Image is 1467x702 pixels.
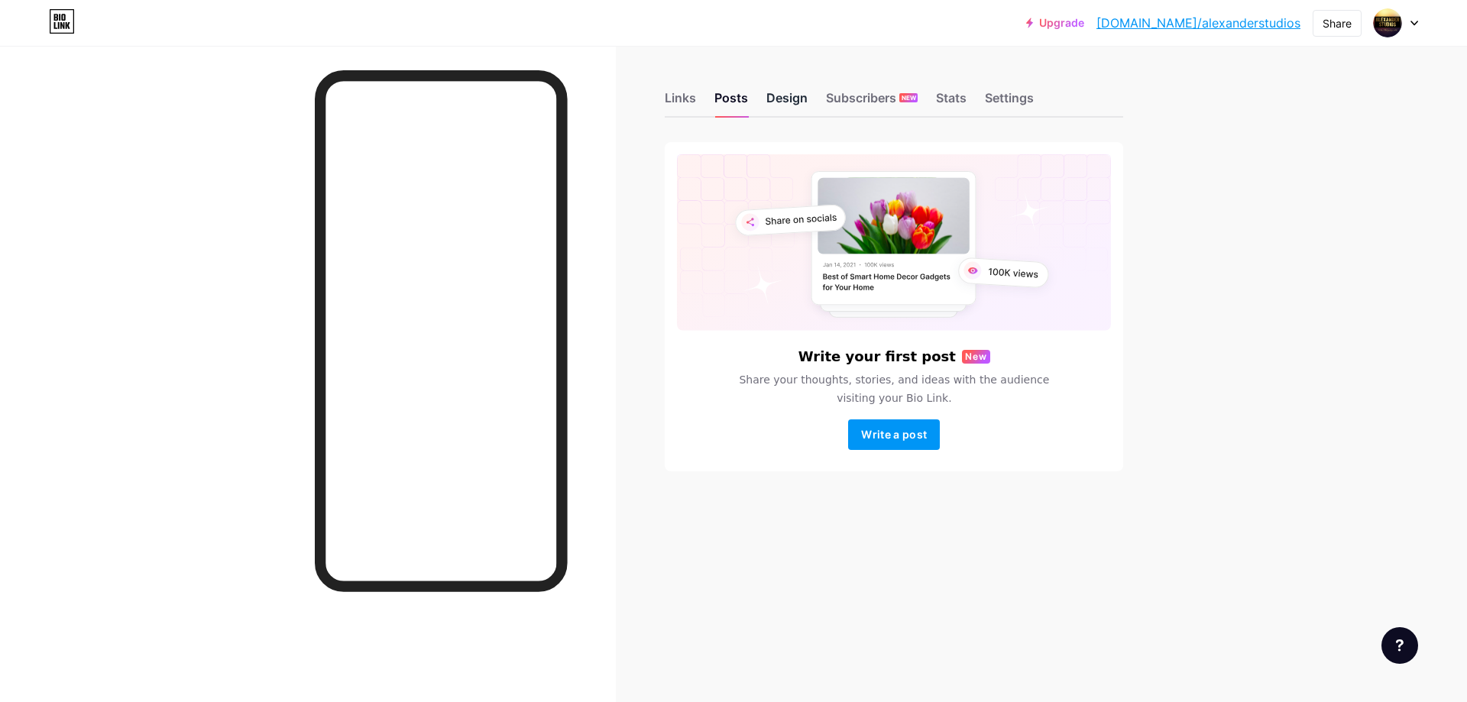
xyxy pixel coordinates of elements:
div: Links [665,89,696,116]
a: [DOMAIN_NAME]/alexanderstudios [1096,14,1300,32]
div: Posts [714,89,748,116]
span: Share your thoughts, stories, and ideas with the audience visiting your Bio Link. [721,370,1067,407]
div: Settings [985,89,1034,116]
span: New [965,350,987,364]
div: Share [1323,15,1352,31]
img: alexanderstudios [1373,8,1402,37]
div: Subscribers [826,89,918,116]
div: Stats [936,89,967,116]
span: Write a post [861,428,927,441]
h6: Write your first post [798,349,956,364]
div: Design [766,89,808,116]
span: NEW [902,93,916,102]
a: Upgrade [1026,17,1084,29]
button: Write a post [848,419,940,450]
